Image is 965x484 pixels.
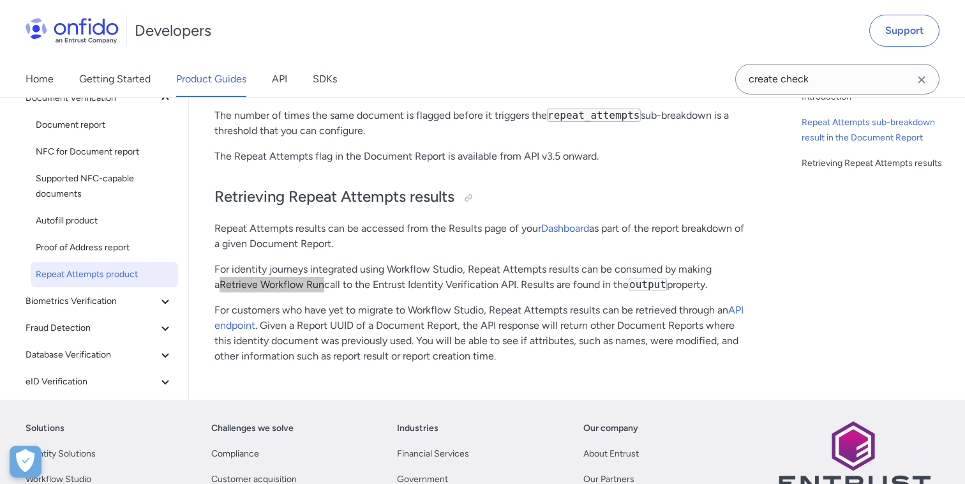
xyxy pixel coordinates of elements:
a: Retrieving Repeat Attempts results [802,156,955,171]
a: Document report [31,112,178,138]
a: Support [869,15,939,47]
p: For identity journeys integrated using Workflow Studio, Repeat Attempts results can be consumed b... [214,262,748,292]
span: Document Verification [26,91,158,106]
a: Dashboard [541,222,589,234]
a: Product Guides [176,61,246,97]
button: eID Verification [20,369,178,395]
span: Proof of Address report [36,240,173,255]
span: Repeat Attempts product [36,267,173,282]
a: Home [26,61,54,97]
span: NFC for Document report [36,144,173,160]
span: eID Verification [26,374,158,389]
span: Biometrics Verification [26,294,158,309]
a: Getting Started [79,61,151,97]
span: Fraud Detection [26,321,158,336]
a: Industries [397,421,438,436]
code: output [629,278,667,291]
button: Compliance Suite [20,396,178,421]
code: repeat_attempts [547,109,641,122]
img: Onfido Logo [26,18,119,43]
span: Autofill product [36,213,173,229]
a: Repeat Attempts sub-breakdown result in the Document Report [802,115,955,146]
a: Financial Services [397,446,469,462]
a: Identity Solutions [26,446,96,462]
a: Repeat Attempts product [31,262,178,287]
h1: Developers [135,20,211,41]
button: Fraud Detection [20,315,178,341]
a: API [272,61,287,97]
a: Autofill product [31,208,178,234]
span: Supported NFC-capable documents [36,171,173,202]
button: Database Verification [20,342,178,368]
button: Open Preferences [10,446,41,478]
input: Onfido search input field [735,64,939,95]
p: For customers who have yet to migrate to Workflow Studio, Repeat Attempts results can be retrieve... [214,303,748,364]
a: About Entrust [583,446,639,462]
button: Biometrics Verification [20,289,178,314]
a: Challenges we solve [211,421,294,436]
button: Document Verification [20,86,178,111]
a: Supported NFC-capable documents [31,166,178,207]
a: SDKs [313,61,337,97]
a: NFC for Document report [31,139,178,165]
p: The Repeat Attempts flag in the Document Report is available from API v3.5 onward. [214,149,748,164]
a: Our company [583,421,638,436]
h2: Retrieving Repeat Attempts results [214,186,748,208]
a: Retrieve Workflow Run [220,278,324,291]
a: Proof of Address report [31,235,178,261]
div: Cookie Preferences [10,446,41,478]
svg: Clear search field button [914,72,929,87]
p: The number of times the same document is flagged before it triggers the sub-breakdown is a thresh... [214,108,748,139]
span: Document report [36,117,173,133]
a: Compliance [211,446,259,462]
p: Repeat Attempts results can be accessed from the Results page of your as part of the report break... [214,221,748,252]
a: Solutions [26,421,64,436]
span: Database Verification [26,347,158,363]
